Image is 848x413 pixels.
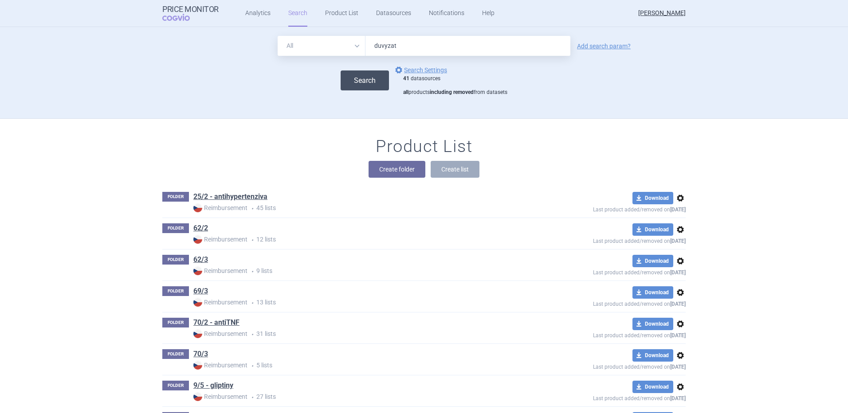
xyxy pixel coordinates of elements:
[403,75,507,96] div: datasources products from datasets
[529,236,686,244] p: Last product added/removed on
[193,192,267,202] a: 25/2 - antihypertenziva
[403,89,408,95] strong: all
[632,318,673,330] button: Download
[670,238,686,244] strong: [DATE]
[670,301,686,307] strong: [DATE]
[632,349,673,362] button: Download
[529,393,686,401] p: Last product added/removed on
[247,362,256,370] i: •
[193,392,247,401] strong: Reimbursement
[193,392,202,401] img: CZ
[193,192,267,203] h1: 25/2 - antihypertenziva
[162,286,189,296] p: FOLDER
[247,393,256,402] i: •
[193,223,208,233] a: 62/2
[670,395,686,401] strong: [DATE]
[369,161,425,178] button: Create folder
[162,192,189,202] p: FOLDER
[193,329,529,339] p: 31 lists
[632,223,673,236] button: Download
[162,318,189,327] p: FOLDER
[193,318,239,329] h1: 70/2 - antiTNF
[193,203,202,212] img: CZ
[193,203,529,213] p: 45 lists
[632,192,673,204] button: Download
[193,361,247,370] strong: Reimbursement
[670,206,686,213] strong: [DATE]
[247,299,256,308] i: •
[670,332,686,339] strong: [DATE]
[162,381,189,390] p: FOLDER
[193,349,208,361] h1: 70/3
[431,161,479,178] button: Create list
[162,223,189,233] p: FOLDER
[247,236,256,245] i: •
[193,266,202,275] img: CZ
[632,255,673,267] button: Download
[670,269,686,276] strong: [DATE]
[193,298,247,307] strong: Reimbursement
[193,381,233,390] a: 9/5 - gliptiny
[393,65,447,75] a: Search Settings
[529,204,686,213] p: Last product added/removed on
[193,298,529,307] p: 13 lists
[193,349,208,359] a: 70/3
[193,235,529,244] p: 12 lists
[193,255,208,265] a: 62/3
[403,75,409,82] strong: 41
[193,286,208,296] a: 69/3
[162,255,189,265] p: FOLDER
[162,5,219,14] strong: Price Monitor
[193,329,202,338] img: CZ
[430,89,474,95] strong: including removed
[376,136,472,157] h1: Product List
[341,70,389,90] button: Search
[529,267,686,276] p: Last product added/removed on
[529,330,686,339] p: Last product added/removed on
[247,330,256,339] i: •
[670,364,686,370] strong: [DATE]
[193,361,202,370] img: CZ
[193,392,529,401] p: 27 lists
[632,286,673,299] button: Download
[247,267,256,276] i: •
[162,14,202,21] span: COGVIO
[193,329,247,338] strong: Reimbursement
[529,362,686,370] p: Last product added/removed on
[577,43,631,49] a: Add search param?
[193,318,239,327] a: 70/2 - antiTNF
[162,5,219,22] a: Price MonitorCOGVIO
[193,286,208,298] h1: 69/3
[193,223,208,235] h1: 62/2
[632,381,673,393] button: Download
[162,349,189,359] p: FOLDER
[193,381,233,392] h1: 9/5 - gliptiny
[193,266,529,276] p: 9 lists
[193,266,247,275] strong: Reimbursement
[193,255,208,266] h1: 62/3
[193,235,202,244] img: CZ
[193,298,202,307] img: CZ
[193,203,247,212] strong: Reimbursement
[193,235,247,244] strong: Reimbursement
[247,204,256,213] i: •
[529,299,686,307] p: Last product added/removed on
[193,361,529,370] p: 5 lists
